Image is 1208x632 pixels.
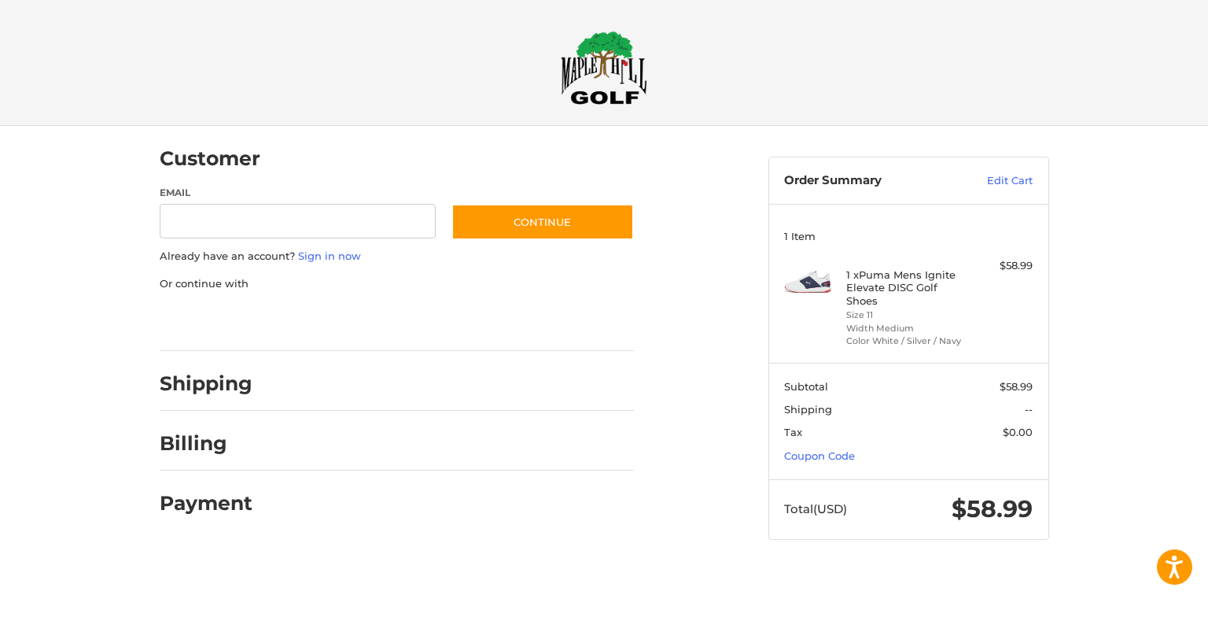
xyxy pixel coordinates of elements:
[160,276,634,292] p: Or continue with
[784,230,1033,242] h3: 1 Item
[953,173,1033,189] a: Edit Cart
[784,403,832,416] span: Shipping
[846,268,967,307] h4: 1 x Puma Mens Ignite Elevate DISC Golf Shoes
[952,494,1033,523] span: $58.99
[160,146,260,171] h2: Customer
[784,380,828,393] span: Subtotal
[160,249,634,264] p: Already have an account?
[846,322,967,335] li: Width Medium
[784,449,855,462] a: Coupon Code
[846,309,967,322] li: Size 11
[160,431,252,456] h2: Billing
[288,307,406,335] iframe: PayPal-paylater
[970,258,1033,274] div: $58.99
[160,371,252,396] h2: Shipping
[298,249,361,262] a: Sign in now
[160,491,252,516] h2: Payment
[784,501,847,516] span: Total (USD)
[1000,380,1033,393] span: $58.99
[421,307,539,335] iframe: PayPal-venmo
[160,186,436,200] label: Email
[1003,426,1033,438] span: $0.00
[451,204,634,240] button: Continue
[561,31,647,105] img: Maple Hill Golf
[1025,403,1033,416] span: --
[784,173,953,189] h3: Order Summary
[154,307,272,335] iframe: PayPal-paypal
[846,334,967,348] li: Color White / Silver / Navy
[784,426,802,438] span: Tax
